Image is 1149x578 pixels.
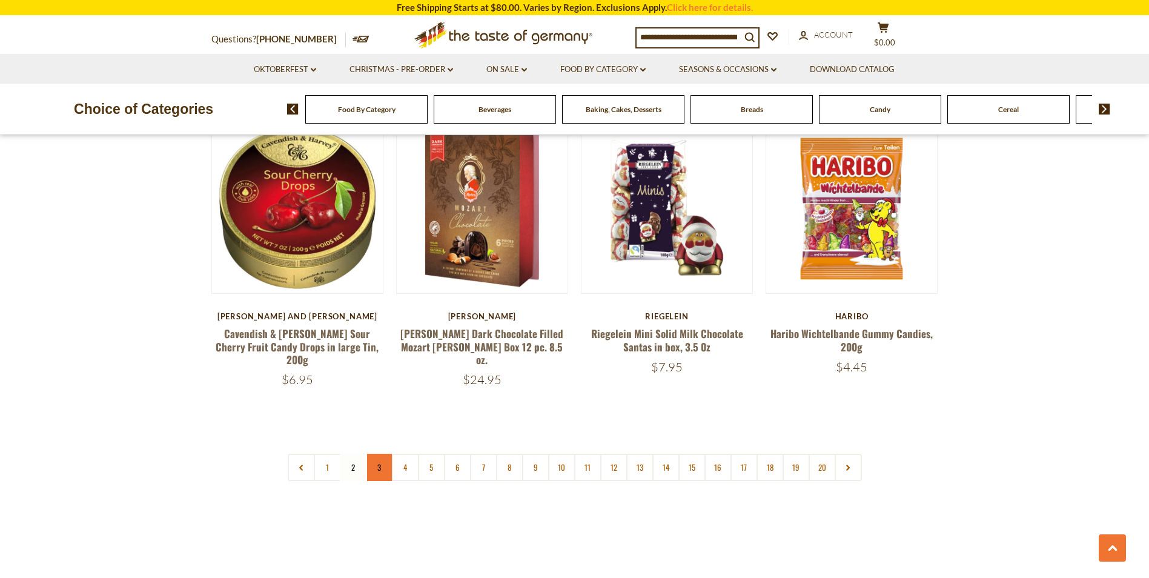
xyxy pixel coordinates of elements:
button: $0.00 [866,22,902,52]
a: 7 [470,454,497,481]
a: Riegelein Mini Solid Milk Chocolate Santas in box, 3.5 0z [591,326,743,354]
a: 9 [522,454,549,481]
a: Beverages [478,105,511,114]
a: 13 [626,454,654,481]
a: 18 [757,454,784,481]
img: Haribo Wichtelbande Gummy Candies, 200g [766,122,938,293]
a: Oktoberfest [254,63,316,76]
a: Seasons & Occasions [679,63,776,76]
img: Riegelein Mini Solid Milk Chocolate Santas in box, 3.5 0z [581,122,753,293]
div: [PERSON_NAME] [396,311,569,321]
a: 5 [418,454,445,481]
a: 1 [314,454,341,481]
a: Christmas - PRE-ORDER [349,63,453,76]
a: Baking, Cakes, Desserts [586,105,661,114]
a: Haribo Wichtelbande Gummy Candies, 200g [770,326,933,354]
p: Questions? [211,32,346,47]
a: 15 [678,454,706,481]
span: Account [814,30,853,39]
a: Food By Category [338,105,396,114]
span: $4.45 [836,359,867,374]
a: 16 [704,454,732,481]
a: [PHONE_NUMBER] [256,33,337,44]
a: 19 [783,454,810,481]
a: Click here for details. [667,2,753,13]
a: 11 [574,454,601,481]
a: Cavendish & [PERSON_NAME] Sour Cherry Fruit Candy Drops in large Tin, 200g [216,326,379,367]
a: Food By Category [560,63,646,76]
a: On Sale [486,63,527,76]
img: Cavendish & Harvey Sour Cherry Fruit Candy Drops in large Tin, 200g [212,122,383,293]
a: 10 [548,454,575,481]
a: 14 [652,454,680,481]
span: $0.00 [874,38,895,47]
div: Haribo [766,311,938,321]
a: Account [799,28,853,42]
a: Download Catalog [810,63,895,76]
a: 12 [600,454,627,481]
a: 4 [392,454,419,481]
a: Breads [741,105,763,114]
img: previous arrow [287,104,299,115]
a: 8 [496,454,523,481]
a: Candy [870,105,890,114]
img: Reber Dark Chocolate Filled Mozart Kugel Box 12 pc. 8.5 oz. [397,122,568,293]
a: 3 [366,454,393,481]
div: [PERSON_NAME] and [PERSON_NAME] [211,311,384,321]
a: [PERSON_NAME] Dark Chocolate Filled Mozart [PERSON_NAME] Box 12 pc. 8.5 oz. [400,326,563,367]
a: 6 [444,454,471,481]
span: $24.95 [463,372,502,387]
a: 17 [730,454,758,481]
span: $7.95 [651,359,683,374]
a: Cereal [998,105,1019,114]
span: $6.95 [282,372,313,387]
img: next arrow [1099,104,1110,115]
div: Riegelein [581,311,753,321]
a: 20 [809,454,836,481]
